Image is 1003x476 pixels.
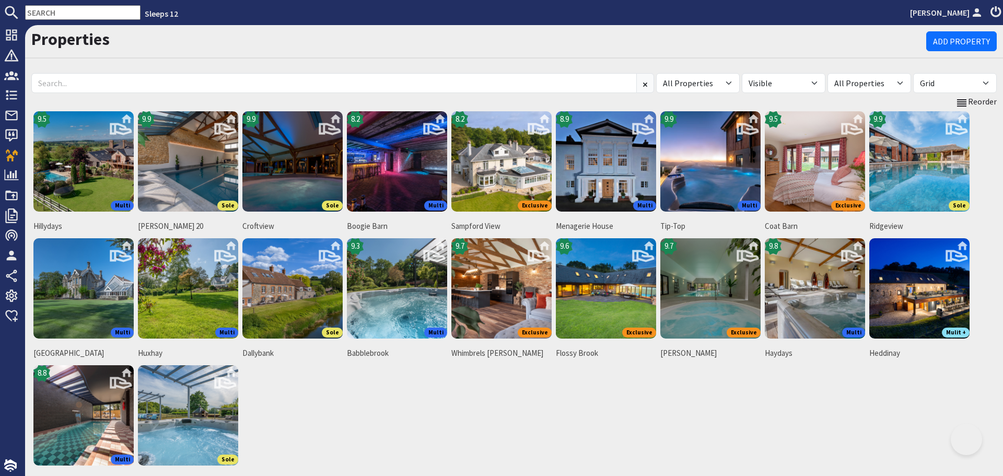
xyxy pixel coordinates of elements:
span: Haydays [765,347,865,359]
span: Exclusive [518,328,552,338]
span: Multi [424,328,447,338]
span: Whimbrels [PERSON_NAME] [451,347,552,359]
img: Babblebrook's icon [347,238,447,339]
img: Haydays's icon [765,238,865,339]
span: Tip-Top [660,220,761,233]
span: Flossy Brook [556,347,656,359]
span: Sole [217,455,238,465]
img: Boogie Barn's icon [347,111,447,212]
span: 9.5 [38,113,46,125]
span: Multi [738,201,761,211]
img: Dallybank's icon [242,238,343,339]
span: 9.7 [664,240,673,252]
span: 9.3 [351,240,360,252]
a: Dallybank's iconSoleDallybank [240,236,345,363]
img: Menagerie House's icon [556,111,656,212]
span: Boogie Barn [347,220,447,233]
img: Tickety-Boo's icon [33,365,134,466]
span: Sole [217,201,238,211]
span: [PERSON_NAME] 20 [138,220,238,233]
span: Sole [322,328,343,338]
span: 8.2 [456,113,464,125]
img: Huxhay's icon [138,238,238,339]
a: Sampford View's icon8.2ExclusiveSampford View [449,109,554,236]
span: Sole [322,201,343,211]
img: Kingshay Barton's icon [660,238,761,339]
img: Cowslip Manor's icon [33,238,134,339]
a: Menagerie House's icon8.9MultiMenagerie House [554,109,658,236]
img: Churchill 20's icon [138,111,238,212]
span: 8.8 [38,367,46,379]
input: SEARCH [25,5,141,20]
a: Whimbrels Barton's icon9.7ExclusiveWhimbrels [PERSON_NAME] [449,236,554,363]
span: Exclusive [622,328,656,338]
a: Heddinay's iconMulit +Heddinay [867,236,972,363]
span: 8.2 [351,113,360,125]
span: 9.5 [769,113,778,125]
span: Sole [949,201,970,211]
span: Exclusive [831,201,865,211]
span: Hillydays [33,220,134,233]
a: Churchill 20's icon9.9Sole[PERSON_NAME] 20 [136,109,240,236]
a: Babblebrook's icon9.3MultiBabblebrook [345,236,449,363]
span: 9.9 [873,113,882,125]
span: 9.9 [247,113,255,125]
a: [PERSON_NAME] [910,6,984,19]
img: Tip-Top's icon [660,111,761,212]
input: Search... [31,73,637,93]
span: Multi [111,328,134,338]
span: Multi [111,455,134,465]
span: Huxhay [138,347,238,359]
span: Multi [215,328,238,338]
img: Croftview's icon [242,111,343,212]
a: Hillydays's icon9.5MultiHillydays [31,109,136,236]
img: Sampford View's icon [451,111,552,212]
a: Properties [31,29,110,50]
a: Kingshay Barton's icon9.7Exclusive[PERSON_NAME] [658,236,763,363]
a: Ridgeview's icon9.9SoleRidgeview [867,109,972,236]
img: Flossy Brook's icon [556,238,656,339]
a: Add Property [926,31,997,51]
a: Sleeps 12 [145,8,178,19]
a: Boogie Barn's icon8.2MultiBoogie Barn [345,109,449,236]
span: Heddinay [869,347,970,359]
a: Cowslip Manor's iconMulti[GEOGRAPHIC_DATA] [31,236,136,363]
span: Multi [424,201,447,211]
span: Mulit + [942,328,970,338]
span: Coat Barn [765,220,865,233]
span: Exclusive [518,201,552,211]
span: Ridgeview [869,220,970,233]
span: 9.7 [456,240,464,252]
iframe: Toggle Customer Support [951,424,982,455]
span: Dallybank [242,347,343,359]
span: Sampford View [451,220,552,233]
img: Swallows Rest's icon [138,365,238,466]
a: Reorder [955,95,997,109]
span: 9.6 [560,240,569,252]
a: Coat Barn's icon9.5ExclusiveCoat Barn [763,109,867,236]
a: Croftview's icon9.9SoleCroftview [240,109,345,236]
img: staytech_i_w-64f4e8e9ee0a9c174fd5317b4b171b261742d2d393467e5bdba4413f4f884c10.svg [4,459,17,472]
span: Multi [111,201,134,211]
span: 8.9 [560,113,569,125]
span: 9.9 [142,113,151,125]
img: Heddinay's icon [869,238,970,339]
img: Coat Barn's icon [765,111,865,212]
img: Ridgeview's icon [869,111,970,212]
span: [GEOGRAPHIC_DATA] [33,347,134,359]
span: 9.9 [664,113,673,125]
a: Huxhay's iconMultiHuxhay [136,236,240,363]
span: [PERSON_NAME] [660,347,761,359]
img: Hillydays's icon [33,111,134,212]
span: Multi [842,328,865,338]
img: Whimbrels Barton's icon [451,238,552,339]
span: 9.8 [769,240,778,252]
span: Exclusive [727,328,761,338]
span: Croftview [242,220,343,233]
span: Babblebrook [347,347,447,359]
span: Menagerie House [556,220,656,233]
a: Tip-Top's icon9.9MultiTip-Top [658,109,763,236]
span: Multi [633,201,656,211]
a: Flossy Brook's icon9.6ExclusiveFlossy Brook [554,236,658,363]
a: Haydays's icon9.8MultiHaydays [763,236,867,363]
